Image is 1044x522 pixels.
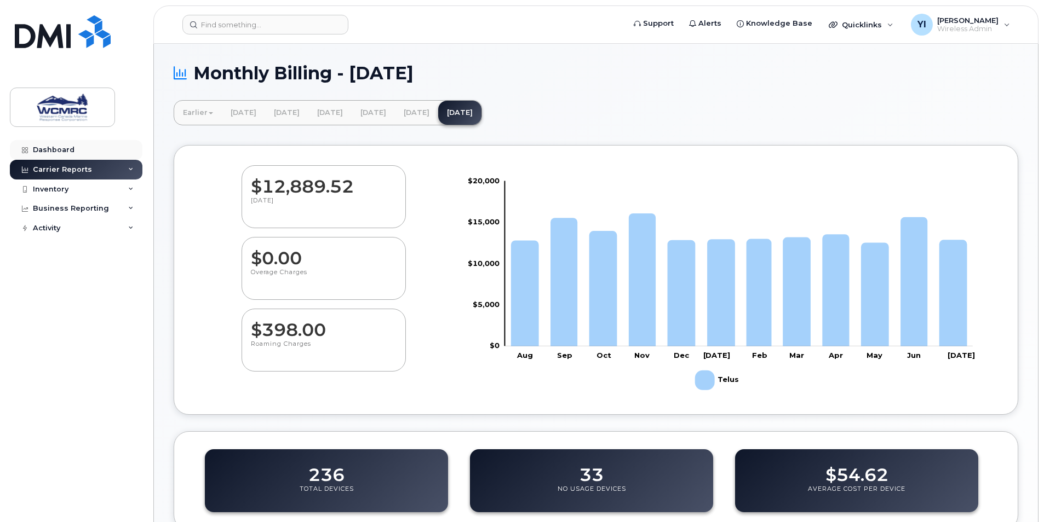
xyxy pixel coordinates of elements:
dd: $0.00 [251,237,397,268]
p: No Usage Devices [558,485,626,504]
tspan: [DATE] [948,351,975,359]
tspan: $15,000 [468,217,500,226]
p: Average Cost Per Device [808,485,905,504]
dd: $398.00 [251,309,397,340]
tspan: May [867,351,882,359]
tspan: Feb [752,351,767,359]
tspan: Apr [828,351,843,359]
tspan: Oct [596,351,611,359]
a: [DATE] [265,101,308,125]
p: Roaming Charges [251,340,397,359]
tspan: Jun [907,351,921,359]
tspan: [DATE] [703,351,730,359]
tspan: Nov [634,351,650,359]
g: Legend [695,366,741,395]
a: Earlier [174,101,222,125]
a: [DATE] [308,101,352,125]
dd: $12,889.52 [251,166,397,196]
p: [DATE] [251,196,397,216]
tspan: $0 [490,341,500,350]
p: Total Devices [300,485,354,504]
a: [DATE] [438,101,481,125]
dd: 33 [580,454,604,485]
tspan: Aug [516,351,532,359]
a: [DATE] [395,101,438,125]
tspan: Sep [557,351,572,359]
dd: 236 [308,454,345,485]
tspan: $5,000 [473,300,500,309]
dd: $54.62 [825,454,888,485]
g: Chart [468,176,975,394]
tspan: Mar [789,351,804,359]
tspan: $20,000 [468,176,500,184]
g: Telus [695,366,741,395]
h1: Monthly Billing - [DATE] [174,63,1018,83]
g: Telus [511,213,967,346]
p: Overage Charges [251,268,397,288]
tspan: Dec [674,351,690,359]
a: [DATE] [352,101,395,125]
tspan: $10,000 [468,258,500,267]
a: [DATE] [222,101,265,125]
